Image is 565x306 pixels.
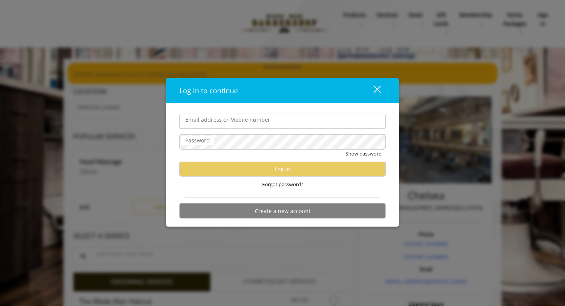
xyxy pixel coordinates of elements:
[179,203,386,218] button: Create a new account
[365,85,380,96] div: close dialog
[179,134,386,150] input: Password
[179,162,386,177] button: Log in
[179,114,386,129] input: Email address or Mobile number
[181,116,274,124] label: Email address or Mobile number
[359,83,386,99] button: close dialog
[262,180,303,189] span: Forgot password?
[179,86,238,95] span: Log in to continue
[181,136,214,145] label: Password
[346,150,382,158] button: Show password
